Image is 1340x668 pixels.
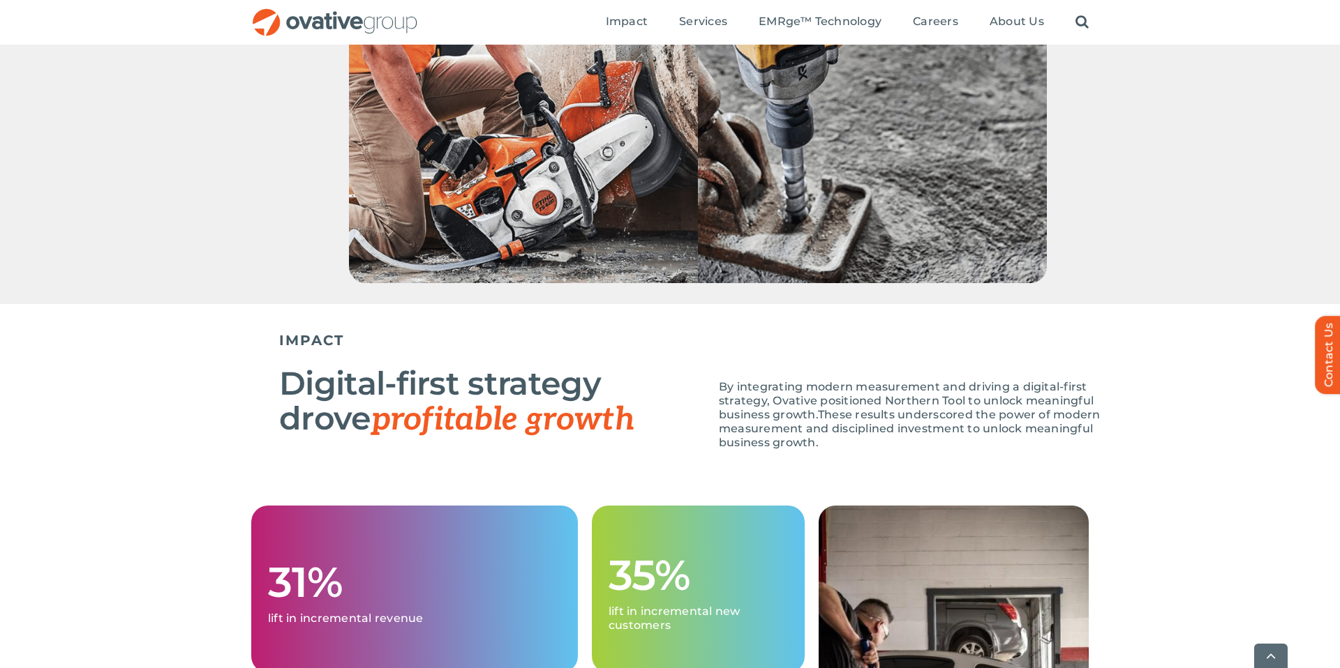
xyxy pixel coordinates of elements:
[606,15,648,30] a: Impact
[609,605,788,632] p: lift in incremental new customers
[719,408,1101,449] span: These results underscored the power of modern measurement and disciplined investment to unlock me...
[990,15,1044,29] span: About Us
[679,15,727,30] a: Services
[1075,15,1089,30] a: Search
[606,15,648,29] span: Impact
[609,553,788,598] h1: 35%
[268,612,561,625] p: lift in incremental revenue
[251,7,419,20] a: OG_Full_horizontal_RGB
[279,366,698,437] h2: Digital-first strategy drove
[679,15,727,29] span: Services
[759,15,881,29] span: EMRge™ Technology
[371,400,634,439] span: profitable growth
[279,332,1117,349] h5: IMPACT
[759,15,881,30] a: EMRge™ Technology
[268,560,561,605] h1: 31%
[990,15,1044,30] a: About Us
[913,15,958,30] a: Careers
[719,380,1094,421] span: By integrating modern measurement and driving a digital-first strategy, Ovative positioned Northe...
[913,15,958,29] span: Careers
